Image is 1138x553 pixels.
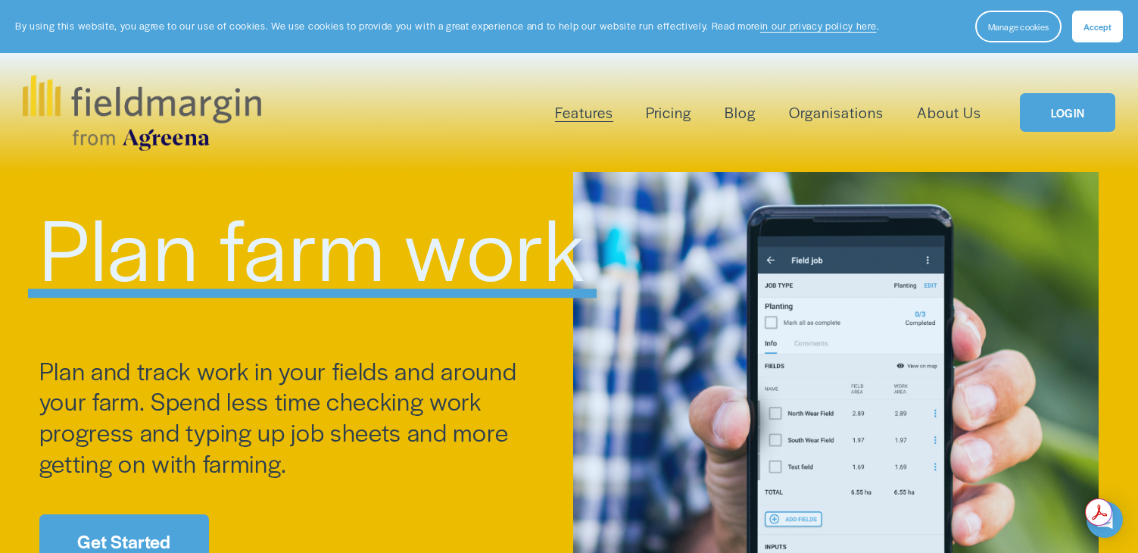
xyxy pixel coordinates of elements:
span: Plan farm work [39,186,586,306]
button: Accept [1072,11,1123,42]
a: Organisations [789,100,884,125]
a: in our privacy policy here [760,19,877,33]
a: Blog [725,100,756,125]
img: fieldmargin.com [23,75,260,151]
span: Plan and track work in your fields and around your farm. Spend less time checking work progress a... [39,353,522,480]
span: Accept [1083,20,1111,33]
span: Features [555,102,613,123]
a: About Us [917,100,981,125]
p: By using this website, you agree to our use of cookies. We use cookies to provide you with a grea... [15,19,879,33]
a: folder dropdown [555,100,613,125]
button: Manage cookies [975,11,1062,42]
span: Manage cookies [988,20,1049,33]
a: Pricing [646,100,691,125]
a: LOGIN [1020,93,1115,132]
